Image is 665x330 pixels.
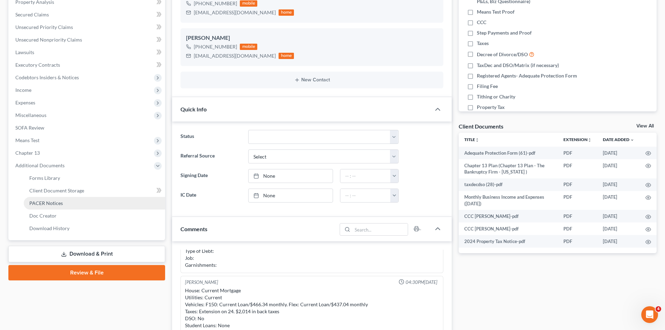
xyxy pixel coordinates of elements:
[340,189,391,202] input: -- : --
[597,147,640,159] td: [DATE]
[29,225,69,231] span: Download History
[24,222,165,235] a: Download History
[10,21,165,34] a: Unsecured Priority Claims
[477,83,498,90] span: Filing Fee
[558,191,597,210] td: PDF
[15,150,40,156] span: Chapter 13
[24,172,165,184] a: Forms Library
[597,178,640,191] td: [DATE]
[194,52,276,59] div: [EMAIL_ADDRESS][DOMAIN_NAME]
[177,130,244,144] label: Status
[477,40,489,47] span: Taxes
[24,184,165,197] a: Client Document Storage
[177,149,244,163] label: Referral Source
[240,44,257,50] div: mobile
[15,24,73,30] span: Unsecured Priority Claims
[29,200,63,206] span: PACER Notices
[603,137,634,142] a: Date Added expand_more
[636,124,654,129] a: View All
[630,138,634,142] i: expand_more
[8,246,165,262] a: Download & Print
[186,77,438,83] button: New Contact
[177,189,244,203] label: IC Date
[558,222,597,235] td: PDF
[10,59,165,71] a: Executory Contracts
[459,210,558,222] td: CCC [PERSON_NAME]-pdf
[8,265,165,280] a: Review & File
[194,44,237,50] span: [PHONE_NUMBER]
[194,9,276,16] div: [EMAIL_ADDRESS][DOMAIN_NAME]
[249,169,333,183] a: None
[459,191,558,210] td: Monthly Business Income and Expenses ([DATE])
[597,222,640,235] td: [DATE]
[477,19,486,26] span: CCC
[279,9,294,16] div: home
[459,178,558,191] td: taxdecdso (28)-pdf
[459,123,503,130] div: Client Documents
[29,213,57,219] span: Doc Creator
[185,279,218,286] div: [PERSON_NAME]
[15,62,60,68] span: Executory Contracts
[10,34,165,46] a: Unsecured Nonpriority Claims
[459,147,558,159] td: Adequate Protection Form (61)-pdf
[186,34,438,42] div: [PERSON_NAME]
[15,162,65,168] span: Additional Documents
[15,74,79,80] span: Codebtors Insiders & Notices
[597,191,640,210] td: [DATE]
[588,138,592,142] i: unfold_more
[194,0,237,6] span: [PHONE_NUMBER]
[15,100,35,105] span: Expenses
[10,122,165,134] a: SOFA Review
[15,87,31,93] span: Income
[558,147,597,159] td: PDF
[24,197,165,210] a: PACER Notices
[477,62,559,69] span: TaxDec and DSO/Matrix (if necessary)
[15,125,44,131] span: SOFA Review
[15,12,49,17] span: Secured Claims
[10,46,165,59] a: Lawsuits
[477,104,505,111] span: Property Tax
[477,93,515,100] span: Tithing or Charity
[459,222,558,235] td: CCC [PERSON_NAME]-pdf
[15,137,39,143] span: Means Test
[15,37,82,43] span: Unsecured Nonpriority Claims
[475,138,479,142] i: unfold_more
[597,159,640,178] td: [DATE]
[279,53,294,59] div: home
[597,235,640,248] td: [DATE]
[15,112,46,118] span: Miscellaneous
[477,29,532,36] span: Step Payments and Proof
[477,51,528,58] span: Decree of Divorce/DSO
[558,159,597,178] td: PDF
[563,137,592,142] a: Extensionunfold_more
[29,175,60,181] span: Forms Library
[10,8,165,21] a: Secured Claims
[180,226,207,232] span: Comments
[240,0,257,7] div: mobile
[597,210,640,222] td: [DATE]
[177,169,244,183] label: Signing Date
[558,178,597,191] td: PDF
[459,235,558,248] td: 2024 Property Tax Notice-pdf
[477,8,515,15] span: Means Test Proof
[340,169,391,183] input: -- : --
[406,279,437,286] span: 04:30PM[DATE]
[180,106,207,112] span: Quick Info
[656,306,661,312] span: 4
[24,210,165,222] a: Doc Creator
[15,49,34,55] span: Lawsuits
[29,188,84,193] span: Client Document Storage
[477,72,577,79] span: Registered Agents- Adequate Protection Form
[558,210,597,222] td: PDF
[459,159,558,178] td: Chapter 13 Plan (Chapter 13 Plan - The Bankruptcy Firm - [US_STATE] )
[464,137,479,142] a: Titleunfold_more
[353,223,408,235] input: Search...
[641,306,658,323] iframe: Intercom live chat
[249,189,333,202] a: None
[558,235,597,248] td: PDF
